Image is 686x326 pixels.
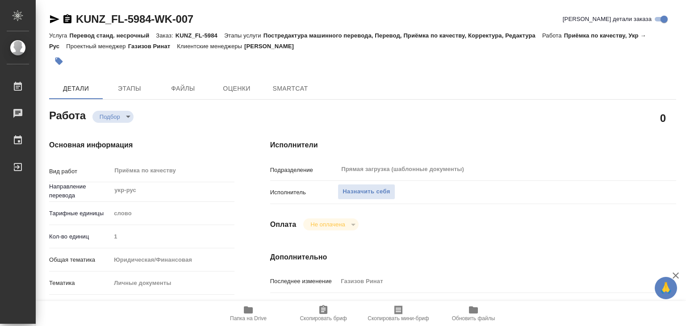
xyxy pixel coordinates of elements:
[108,83,151,94] span: Этапы
[177,43,244,50] p: Клиентские менеджеры
[368,315,429,322] span: Скопировать мини-бриф
[270,252,676,263] h4: Дополнительно
[658,279,673,297] span: 🙏
[338,184,395,200] button: Назначить себя
[54,83,97,94] span: Детали
[270,166,338,175] p: Подразделение
[111,276,234,291] div: Личные документы
[128,43,177,50] p: Газизов Ринат
[49,14,60,25] button: Скопировать ссылку для ЯМессенджера
[270,277,338,286] p: Последнее изменение
[211,301,286,326] button: Папка на Drive
[66,43,128,50] p: Проектный менеджер
[49,107,86,123] h2: Работа
[300,315,347,322] span: Скопировать бриф
[49,232,111,241] p: Кол-во единиц
[69,32,156,39] p: Перевод станд. несрочный
[286,301,361,326] button: Скопировать бриф
[49,51,69,71] button: Добавить тэг
[270,219,297,230] h4: Оплата
[62,14,73,25] button: Скопировать ссылку
[563,15,652,24] span: [PERSON_NAME] детали заказа
[264,32,542,39] p: Постредактура машинного перевода, Перевод, Приёмка по качеству, Корректура, Редактура
[452,315,495,322] span: Обновить файлы
[269,83,312,94] span: SmartCat
[97,113,123,121] button: Подбор
[542,32,564,39] p: Работа
[343,187,390,197] span: Назначить себя
[660,110,666,125] h2: 0
[338,275,642,288] input: Пустое поле
[49,209,111,218] p: Тарифные единицы
[49,182,111,200] p: Направление перевода
[92,111,134,123] div: Подбор
[230,315,267,322] span: Папка на Drive
[156,32,175,39] p: Заказ:
[244,43,301,50] p: [PERSON_NAME]
[270,188,338,197] p: Исполнитель
[49,32,69,39] p: Услуга
[111,206,234,221] div: слово
[49,140,234,150] h4: Основная информация
[270,140,676,150] h4: Исполнители
[176,32,224,39] p: KUNZ_FL-5984
[308,221,347,228] button: Не оплачена
[224,32,264,39] p: Этапы услуги
[436,301,511,326] button: Обновить файлы
[111,230,234,243] input: Пустое поле
[162,83,205,94] span: Файлы
[76,13,193,25] a: KUNZ_FL-5984-WK-007
[303,218,358,230] div: Подбор
[49,167,111,176] p: Вид работ
[49,279,111,288] p: Тематика
[361,301,436,326] button: Скопировать мини-бриф
[49,255,111,264] p: Общая тематика
[111,252,234,267] div: Юридическая/Финансовая
[215,83,258,94] span: Оценки
[655,277,677,299] button: 🙏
